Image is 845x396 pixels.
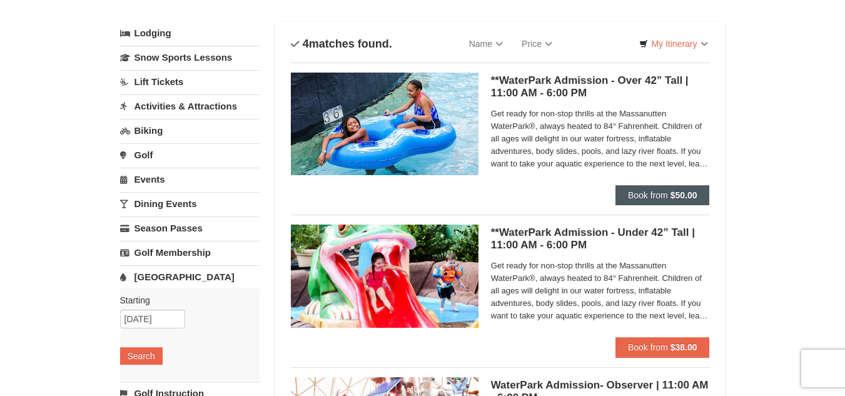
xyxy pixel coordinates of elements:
[491,226,710,251] h5: **WaterPark Admission - Under 42” Tall | 11:00 AM - 6:00 PM
[120,46,260,69] a: Snow Sports Lessons
[615,185,710,205] button: Book from $50.00
[120,70,260,93] a: Lift Tickets
[120,294,250,307] label: Starting
[120,22,260,44] a: Lodging
[303,38,309,50] span: 4
[460,31,512,56] a: Name
[120,347,163,365] button: Search
[491,74,710,99] h5: **WaterPark Admission - Over 42” Tall | 11:00 AM - 6:00 PM
[631,34,716,53] a: My Itinerary
[120,94,260,118] a: Activities & Attractions
[291,73,478,175] img: 6619917-726-5d57f225.jpg
[512,31,562,56] a: Price
[291,225,478,327] img: 6619917-738-d4d758dd.jpg
[491,260,710,322] span: Get ready for non-stop thrills at the Massanutten WaterPark®, always heated to 84° Fahrenheit. Ch...
[670,342,697,352] strong: $38.00
[120,192,260,215] a: Dining Events
[291,38,392,50] h4: matches found.
[120,119,260,142] a: Biking
[120,216,260,240] a: Season Passes
[628,190,668,200] span: Book from
[628,342,668,352] span: Book from
[120,143,260,166] a: Golf
[120,265,260,288] a: [GEOGRAPHIC_DATA]
[670,190,697,200] strong: $50.00
[120,168,260,191] a: Events
[615,337,710,357] button: Book from $38.00
[491,108,710,170] span: Get ready for non-stop thrills at the Massanutten WaterPark®, always heated to 84° Fahrenheit. Ch...
[120,241,260,264] a: Golf Membership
